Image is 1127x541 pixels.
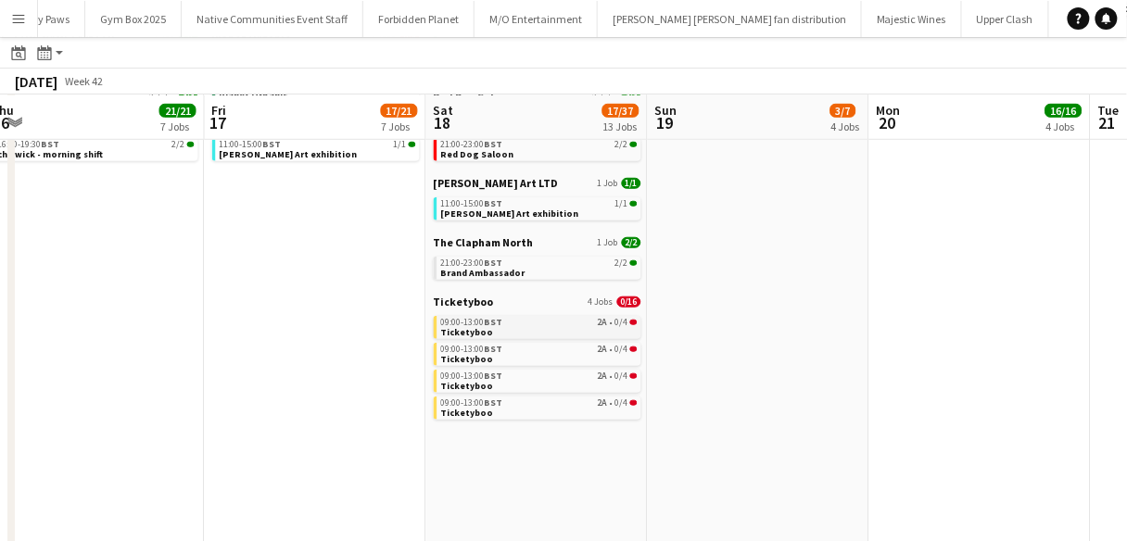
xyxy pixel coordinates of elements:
[220,140,282,149] span: 11:00-15:00
[485,197,503,209] span: BST
[382,120,417,133] div: 7 Jobs
[622,178,641,189] span: 1/1
[602,104,639,118] span: 17/37
[441,199,503,208] span: 11:00-15:00
[630,373,638,379] span: 0/4
[220,148,358,160] span: TJ Fowler Art exhibition
[434,176,641,190] a: [PERSON_NAME] Art LTD1 Job1/1
[441,316,638,337] a: 09:00-13:00BST2A•0/4Ticketyboo
[485,257,503,269] span: BST
[187,142,195,147] span: 2/2
[630,201,638,207] span: 1/1
[212,117,420,165] div: [PERSON_NAME] Art LTD1 Job1/111:00-15:00BST1/1[PERSON_NAME] Art exhibition
[630,320,638,325] span: 0/4
[598,178,618,189] span: 1 Job
[441,267,526,279] span: Brand Ambassador
[630,346,638,352] span: 0/4
[615,140,628,149] span: 2/2
[409,142,416,147] span: 1/1
[962,1,1049,37] button: Upper Clash
[431,112,454,133] span: 18
[1098,102,1120,119] span: Tue
[598,345,608,354] span: 2A
[172,140,185,149] span: 2/2
[598,237,618,248] span: 1 Job
[212,102,227,119] span: Fri
[15,72,57,91] div: [DATE]
[434,295,641,308] a: Ticketyboo4 Jobs0/16
[830,104,856,118] span: 3/7
[441,345,638,354] div: •
[441,407,494,419] span: Ticketyboo
[61,74,108,88] span: Week 42
[862,1,962,37] button: Majestic Wines
[630,142,638,147] span: 2/2
[603,120,639,133] div: 13 Jobs
[485,138,503,150] span: BST
[1045,104,1083,118] span: 16/16
[441,380,494,392] span: Ticketyboo
[655,102,677,119] span: Sun
[441,258,503,268] span: 21:00-23:00
[1046,120,1082,133] div: 4 Jobs
[831,120,860,133] div: 4 Jobs
[617,296,641,308] span: 0/16
[441,371,503,381] span: 09:00-13:00
[485,396,503,409] span: BST
[441,140,503,149] span: 21:00-23:00
[598,371,608,381] span: 2A
[85,1,182,37] button: Gym Box 2025
[877,102,901,119] span: Mon
[485,316,503,328] span: BST
[434,235,641,249] a: The Clapham North1 Job2/2
[441,257,638,278] a: 21:00-23:00BST2/2Brand Ambassador
[434,176,559,190] span: TJ Fowler Art LTD
[434,235,641,295] div: The Clapham North1 Job2/221:00-23:00BST2/2Brand Ambassador
[182,1,363,37] button: Native Communities Event Staff
[209,112,227,133] span: 17
[441,398,638,408] div: •
[485,343,503,355] span: BST
[589,296,614,308] span: 4 Jobs
[874,112,901,133] span: 20
[441,208,579,220] span: TJ Fowler Art exhibition
[434,235,534,249] span: The Clapham North
[652,112,677,133] span: 19
[441,370,638,391] a: 09:00-13:00BST2A•0/4Ticketyboo
[441,326,494,338] span: Ticketyboo
[630,400,638,406] span: 0/4
[615,199,628,208] span: 1/1
[615,258,628,268] span: 2/2
[475,1,598,37] button: M/O Entertainment
[598,1,862,37] button: [PERSON_NAME] [PERSON_NAME] fan distribution
[441,353,494,365] span: Ticketyboo
[630,260,638,266] span: 2/2
[441,398,503,408] span: 09:00-13:00
[434,295,494,308] span: Ticketyboo
[615,398,628,408] span: 0/4
[615,371,628,381] span: 0/4
[160,120,196,133] div: 7 Jobs
[3,1,85,37] button: Zesty Paws
[598,398,608,408] span: 2A
[622,237,641,248] span: 2/2
[441,371,638,381] div: •
[615,345,628,354] span: 0/4
[159,104,196,118] span: 21/21
[485,370,503,382] span: BST
[598,318,608,327] span: 2A
[434,102,454,119] span: Sat
[363,1,475,37] button: Forbidden Planet
[434,295,641,423] div: Ticketyboo4 Jobs0/1609:00-13:00BST2A•0/4Ticketyboo09:00-13:00BST2A•0/4Ticketyboo09:00-13:00BST2A•...
[441,396,638,418] a: 09:00-13:00BST2A•0/4Ticketyboo
[263,138,282,150] span: BST
[220,138,416,159] a: 11:00-15:00BST1/1[PERSON_NAME] Art exhibition
[394,140,407,149] span: 1/1
[381,104,418,118] span: 17/21
[441,318,503,327] span: 09:00-13:00
[441,343,638,364] a: 09:00-13:00BST2A•0/4Ticketyboo
[1095,112,1120,133] span: 21
[615,318,628,327] span: 0/4
[441,318,638,327] div: •
[441,345,503,354] span: 09:00-13:00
